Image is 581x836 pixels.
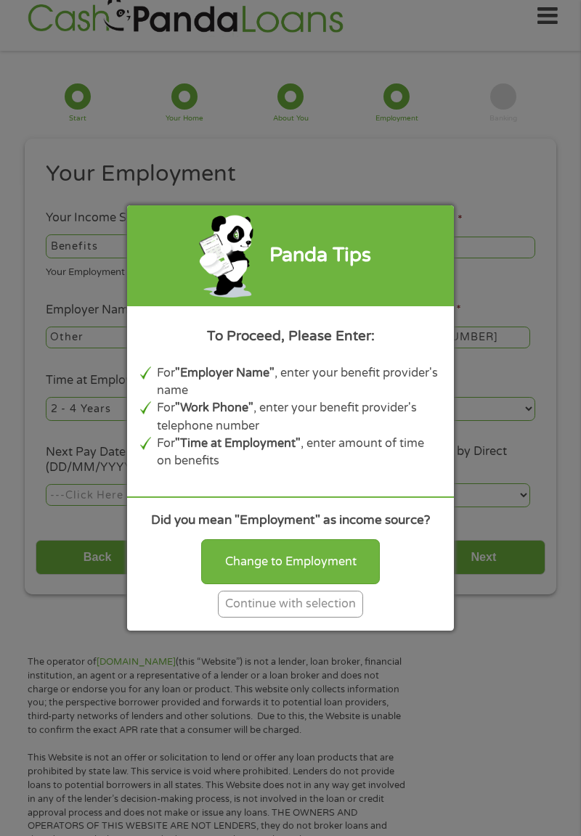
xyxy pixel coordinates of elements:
li: For , enter amount of time on benefits [157,435,442,470]
div: Continue with selection [218,591,363,618]
div: Change to Employment [201,539,380,584]
div: Did you mean "Employment" as income source? [140,511,441,530]
li: For , enter your benefit provider's name [157,364,442,400]
div: Panda Tips [269,241,371,271]
b: "Employer Name" [175,366,275,380]
b: "Time at Employment" [175,436,301,451]
img: green-panda-phone.png [198,212,256,300]
b: "Work Phone" [175,401,253,415]
div: To Proceed, Please Enter: [140,326,441,346]
li: For , enter your benefit provider's telephone number [157,399,442,435]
